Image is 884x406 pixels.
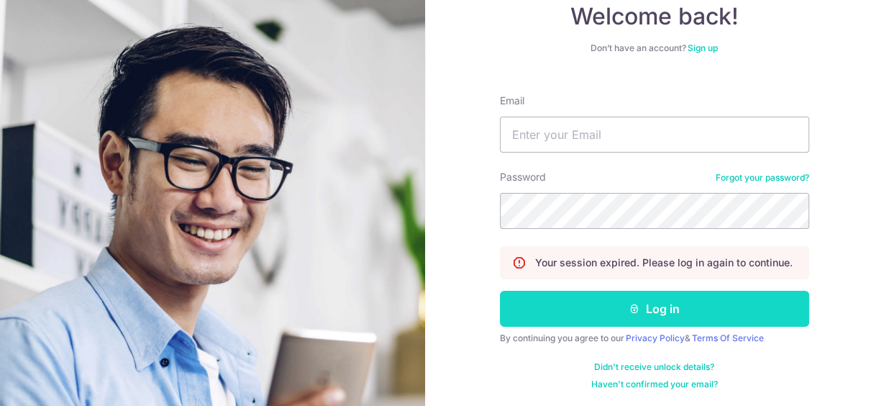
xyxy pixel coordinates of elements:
[535,256,793,270] p: Your session expired. Please log in again to continue.
[500,170,546,184] label: Password
[692,333,764,343] a: Terms Of Service
[591,379,718,390] a: Haven't confirmed your email?
[500,42,809,54] div: Don’t have an account?
[500,94,524,108] label: Email
[716,172,809,184] a: Forgot your password?
[500,2,809,31] h4: Welcome back!
[594,361,714,373] a: Didn't receive unlock details?
[688,42,718,53] a: Sign up
[626,333,685,343] a: Privacy Policy
[500,333,809,344] div: By continuing you agree to our &
[500,291,809,327] button: Log in
[500,117,809,153] input: Enter your Email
